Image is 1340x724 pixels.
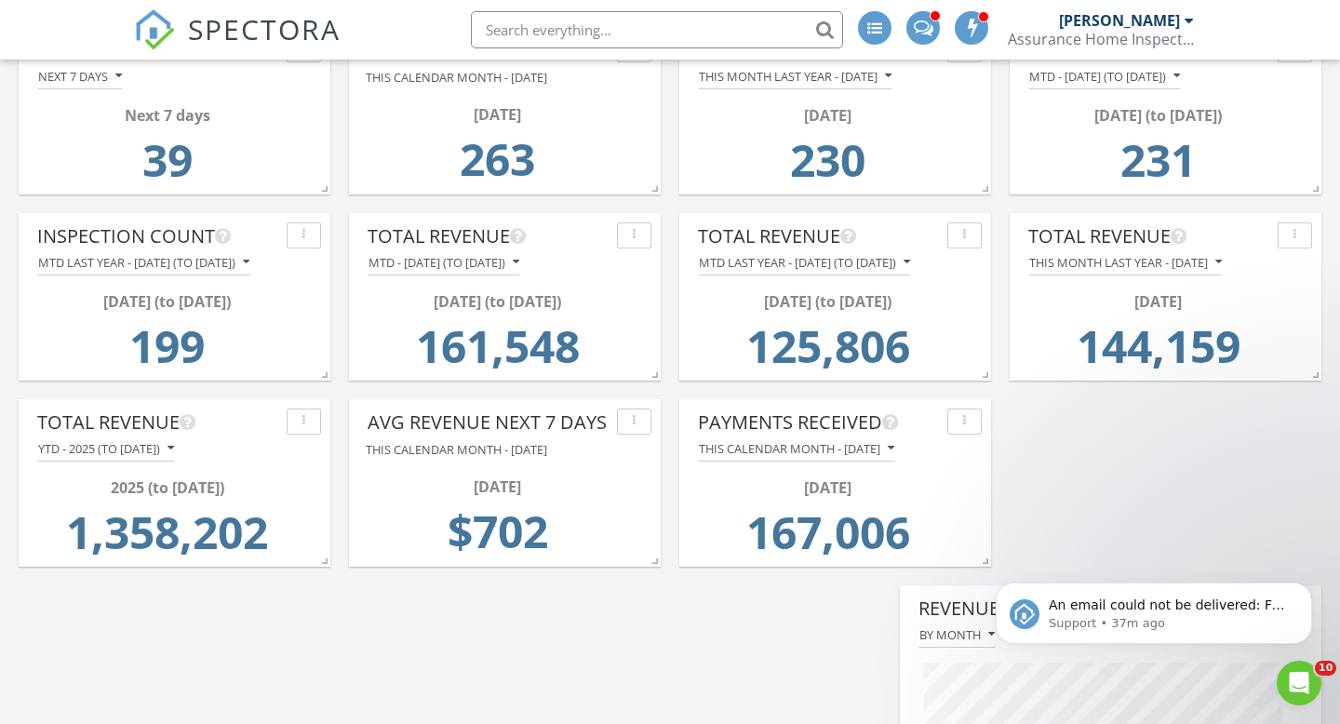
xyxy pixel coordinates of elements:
[37,250,250,275] button: MTD last year - [DATE] (to [DATE])
[1028,250,1223,275] button: This month last year - [DATE]
[368,222,610,250] div: Total Revenue
[471,11,843,48] input: Search everything...
[698,250,911,275] button: MTD last year - [DATE] (to [DATE])
[1029,70,1180,83] div: MTD - [DATE] (to [DATE])
[38,442,174,455] div: YTD - 2025 (to [DATE])
[43,313,291,391] td: 199
[188,9,341,48] span: SPECTORA
[1028,64,1181,89] button: MTD - [DATE] (to [DATE])
[918,623,996,648] button: By month
[134,9,175,50] img: The Best Home Inspection Software - Spectora
[968,543,1340,674] iframe: Intercom notifications message
[38,256,249,269] div: MTD last year - [DATE] (to [DATE])
[373,126,622,204] td: 263
[699,70,891,83] div: This month last year - [DATE]
[43,290,291,313] div: [DATE] (to [DATE])
[918,595,1270,623] div: Revenue
[1315,661,1336,676] span: 10
[1028,222,1270,250] div: Total Revenue
[1029,256,1222,269] div: This month last year - [DATE]
[703,290,952,313] div: [DATE] (to [DATE])
[373,313,622,391] td: 161548.25
[1277,661,1321,705] iframe: Intercom live chat
[37,222,279,250] div: Inspection Count
[1034,127,1282,205] td: 231
[1034,104,1282,127] div: [DATE] (to [DATE])
[37,64,123,89] button: Next 7 days
[373,476,622,498] div: [DATE]
[373,103,622,126] div: [DATE]
[699,442,894,455] div: This calendar month - [DATE]
[698,64,892,89] button: This month last year - [DATE]
[368,256,519,269] div: MTD - [DATE] (to [DATE])
[37,436,175,462] button: YTD - 2025 (to [DATE])
[919,628,995,641] div: By month
[698,436,895,462] button: This calendar month - [DATE]
[1034,290,1282,313] div: [DATE]
[368,250,520,275] button: MTD - [DATE] (to [DATE])
[703,476,952,499] div: [DATE]
[698,222,940,250] div: Total Revenue
[698,409,940,436] div: Payments Received
[1034,313,1282,391] td: 144159.05
[43,127,291,205] td: 39
[43,499,291,577] td: 1358202.06
[43,476,291,499] div: 2025 (to [DATE])
[1008,30,1194,48] div: Assurance Home Inspections
[37,409,279,436] div: Total Revenue
[373,290,622,313] div: [DATE] (to [DATE])
[134,25,341,64] a: SPECTORA
[38,70,122,83] div: Next 7 days
[703,127,952,205] td: 230
[703,313,952,391] td: 125806.3
[43,104,291,127] div: Next 7 days
[703,104,952,127] div: [DATE]
[699,256,910,269] div: MTD last year - [DATE] (to [DATE])
[703,499,952,577] td: 167006.45
[368,409,610,436] div: Avg Revenue Next 7 Days
[1059,11,1180,30] div: [PERSON_NAME]
[373,498,622,576] td: 702.09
